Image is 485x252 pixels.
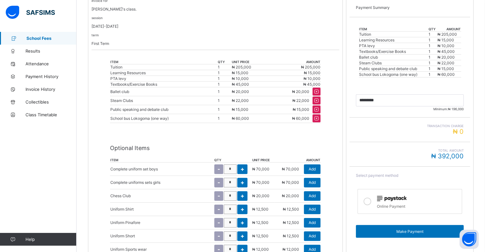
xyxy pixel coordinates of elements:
span: ₦ 60,000 [232,116,249,121]
td: 1 [428,32,437,37]
span: + [240,179,244,186]
span: Class Timetable [26,112,77,117]
span: Help [26,237,76,242]
span: ₦ 12,500 [252,207,268,212]
p: Uniform Short [110,234,135,238]
td: Steam Clubs [359,60,428,66]
span: ₦ 15,000 [232,107,248,112]
span: Add [309,180,316,185]
span: ₦ 20,000 [232,89,249,94]
span: ₦ 10,000 [232,76,249,81]
span: ₦ 70,000 [282,180,299,185]
span: Invoice History [26,87,77,92]
span: + [240,219,244,226]
td: Ballet club [359,54,428,60]
span: Transaction charge [356,124,464,128]
span: Add [309,207,316,212]
span: Collectibles [26,99,77,104]
span: ₦ 15,000 [437,66,454,71]
span: ₦ 0 [453,128,464,135]
td: Textbooks/Exercise Books [359,49,428,54]
th: item [359,27,428,32]
span: + [240,192,244,199]
th: amount [437,27,461,32]
div: Steam Clubs [110,98,217,103]
span: ₦ 392,000 [431,152,464,160]
img: safsims [6,6,55,19]
small: term [92,33,99,37]
span: ₦ 12,500 [252,220,268,225]
span: Add [309,220,316,225]
span: - [217,219,220,226]
p: Uniform Shirt [110,207,134,212]
span: ₦ 70,000 [252,180,269,185]
span: ₦ 15,000 [293,107,309,112]
p: First Term [92,41,339,46]
td: 1 [217,82,231,87]
td: Tuition [359,32,428,37]
span: ₦ 45,000 [232,82,249,87]
div: Online Payment [377,202,459,209]
span: ₦ 10,000 [304,76,320,81]
span: School Fees [26,36,77,41]
span: ₦ 22,000 [292,98,309,103]
span: Make Payment [361,229,459,234]
td: Learning Resources [359,37,428,43]
span: ₦ 12,000 [252,247,269,252]
span: Add [309,234,316,238]
span: ₦ 70,000 [282,167,299,171]
td: 1 [428,72,437,77]
span: - [217,179,220,186]
span: Payment History [26,74,77,79]
span: ₦ 196,000 [448,107,464,111]
span: ₦ 22,000 [232,98,249,103]
td: Public speaking and debate club [359,66,428,72]
div: School bus Lokogoma (one way) [110,116,217,121]
th: item [110,60,217,64]
span: - [217,192,220,199]
div: Ballet club [110,89,217,94]
span: ₦ 15,000 [232,70,248,75]
th: unit price [252,158,275,162]
span: ₦ 20,000 [292,89,309,94]
span: ₦ 12,500 [283,220,299,225]
span: ₦ 205,000 [437,32,457,37]
span: ₦ 70,000 [252,167,269,171]
span: - [217,206,220,212]
span: ₦ 45,000 [303,82,320,87]
td: 1 [428,54,437,60]
div: Learning Resources [110,70,217,75]
span: + [240,233,244,239]
span: Select payment method [356,173,398,178]
div: PTA levy [110,76,217,81]
span: Attendance [26,61,77,66]
td: School bus Lokogoma (one way) [359,72,428,77]
span: ₦ 10,000 [437,43,454,48]
td: 1 [217,70,231,76]
button: Open asap [459,230,479,249]
span: ₦ 20,000 [282,193,299,198]
td: 1 [428,66,437,72]
p: Uniform Pinafore [110,220,140,225]
span: ₦ 12,000 [283,247,299,252]
p: Complete uniforms sets girls [110,180,160,185]
small: session [92,16,103,20]
td: 1 [217,64,231,70]
span: Add [309,167,316,171]
td: PTA levy [359,43,428,49]
img: paystack.0b99254114f7d5403c0525f3550acd03.svg [377,196,407,201]
span: ₦ 205,000 [232,65,251,69]
div: Public speaking and debate club [110,107,217,112]
td: 1 [217,76,231,82]
span: ₦ 205,000 [301,65,320,69]
p: Uniform Sports wear [110,247,147,252]
p: Optional Items [110,145,321,151]
td: 1 [428,43,437,49]
span: ₦ 12,500 [283,234,299,238]
span: ₦ 12,500 [252,234,268,238]
th: qty [428,27,437,32]
span: ₦ 60,000 [437,72,455,77]
div: Tuition [110,65,217,69]
span: Add [309,247,316,252]
p: [DATE]-[DATE] [92,24,339,29]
